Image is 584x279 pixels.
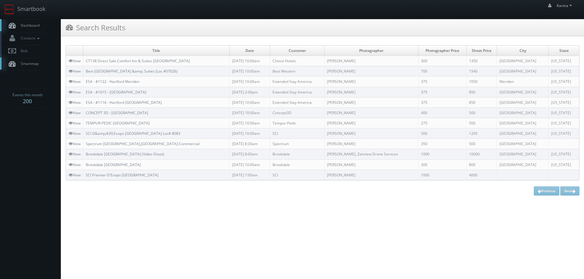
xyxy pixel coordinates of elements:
[68,151,81,157] a: View
[325,87,419,97] td: [PERSON_NAME]
[497,66,549,77] td: [GEOGRAPHIC_DATA]
[466,170,497,180] td: 4000
[549,77,579,87] td: [US_STATE]
[497,159,549,170] td: [GEOGRAPHIC_DATA]
[466,46,497,56] td: Shoot Price
[466,159,497,170] td: 800
[270,107,325,118] td: Concept3D
[466,66,497,77] td: 1540
[229,170,270,180] td: [DATE] 7:00am
[86,69,178,74] a: Best [GEOGRAPHIC_DATA] &amp; Suites (Loc #07026)
[86,141,200,146] a: Spectrum [GEOGRAPHIC_DATA],[GEOGRAPHIC_DATA]-Commercial
[419,46,466,56] td: Photographer Price
[325,77,419,87] td: [PERSON_NAME]
[557,3,574,8] span: Karina
[549,66,579,77] td: [US_STATE]
[68,172,81,178] a: View
[68,100,81,105] a: View
[68,131,81,136] a: View
[18,48,28,53] span: Bids
[325,46,419,56] td: Photographer
[86,79,139,84] a: ESA - #1122 - Hartford Meriden
[86,151,164,157] a: Brookdale [GEOGRAPHIC_DATA] (Video Shoot)
[270,46,325,56] td: Customer
[466,128,497,139] td: 1295
[419,118,466,128] td: 275
[86,131,180,136] a: SCI D&amp;#39;Esopo [GEOGRAPHIC_DATA] Loc# 8083
[325,170,419,180] td: [PERSON_NAME]
[325,139,419,149] td: [PERSON_NAME]
[549,56,579,66] td: [US_STATE]
[419,159,466,170] td: 300
[18,36,41,41] span: Contacts
[497,77,549,87] td: Meriden
[229,139,270,149] td: [DATE] 8:30am
[466,77,497,87] td: 1050
[86,100,162,105] a: ESA - #1116 - Hartford [GEOGRAPHIC_DATA]
[86,162,141,167] a: Brookdale [GEOGRAPHIC_DATA]
[419,149,466,159] td: 1000
[66,22,125,33] h3: Search Results
[497,128,549,139] td: [GEOGRAPHIC_DATA]
[270,77,325,87] td: Extended Stay America
[229,128,270,139] td: [DATE] 10:00am
[497,87,549,97] td: [GEOGRAPHIC_DATA]
[270,170,325,180] td: SCI
[12,92,43,98] span: Events this month
[68,121,81,126] a: View
[325,149,419,159] td: [PERSON_NAME], Zeitview Drone Services
[549,159,579,170] td: [US_STATE]
[68,162,81,167] a: View
[270,87,325,97] td: Extended Stay America
[270,139,325,149] td: Spectrum
[325,128,419,139] td: [PERSON_NAME]
[325,66,419,77] td: [PERSON_NAME]
[270,66,325,77] td: Best Western
[68,58,81,63] a: View
[18,23,40,28] span: Dashboard
[68,79,81,84] a: View
[86,90,146,95] a: ESA - #1015 - [GEOGRAPHIC_DATA]
[419,77,466,87] td: 375
[229,46,270,56] td: Date
[68,141,81,146] a: View
[86,172,158,178] a: SCI Premier D'Esopo [GEOGRAPHIC_DATA]
[466,87,497,97] td: 850
[325,159,419,170] td: [PERSON_NAME]
[270,149,325,159] td: Brookdale
[419,139,466,149] td: 350
[86,110,148,115] a: CONCEPT 3D - [GEOGRAPHIC_DATA]
[419,66,466,77] td: 700
[229,77,270,87] td: [DATE] 10:00am
[419,97,466,107] td: 375
[549,149,579,159] td: [US_STATE]
[497,97,549,107] td: [GEOGRAPHIC_DATA]
[549,107,579,118] td: [US_STATE]
[325,97,419,107] td: [PERSON_NAME]
[229,149,270,159] td: [DATE] 8:00am
[270,97,325,107] td: Extended Stay America
[325,56,419,66] td: [PERSON_NAME]
[325,118,419,128] td: [PERSON_NAME]
[549,128,579,139] td: [US_STATE]
[466,97,497,107] td: 850
[549,97,579,107] td: [US_STATE]
[466,56,497,66] td: 1350
[419,128,466,139] td: 500
[466,149,497,159] td: 10000
[68,110,81,115] a: View
[270,118,325,128] td: Tempur-Pedic
[497,149,549,159] td: [GEOGRAPHIC_DATA]
[549,46,579,56] td: State
[549,118,579,128] td: [US_STATE]
[466,118,497,128] td: 500
[229,56,270,66] td: [DATE] 10:00am
[229,87,270,97] td: [DATE] 2:00pm
[229,66,270,77] td: [DATE] 10:00am
[229,107,270,118] td: [DATE] 10:00am
[83,46,230,56] td: Title
[466,107,497,118] td: 500
[466,139,497,149] td: 500
[229,159,270,170] td: [DATE] 10:00am
[23,97,32,105] strong: 200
